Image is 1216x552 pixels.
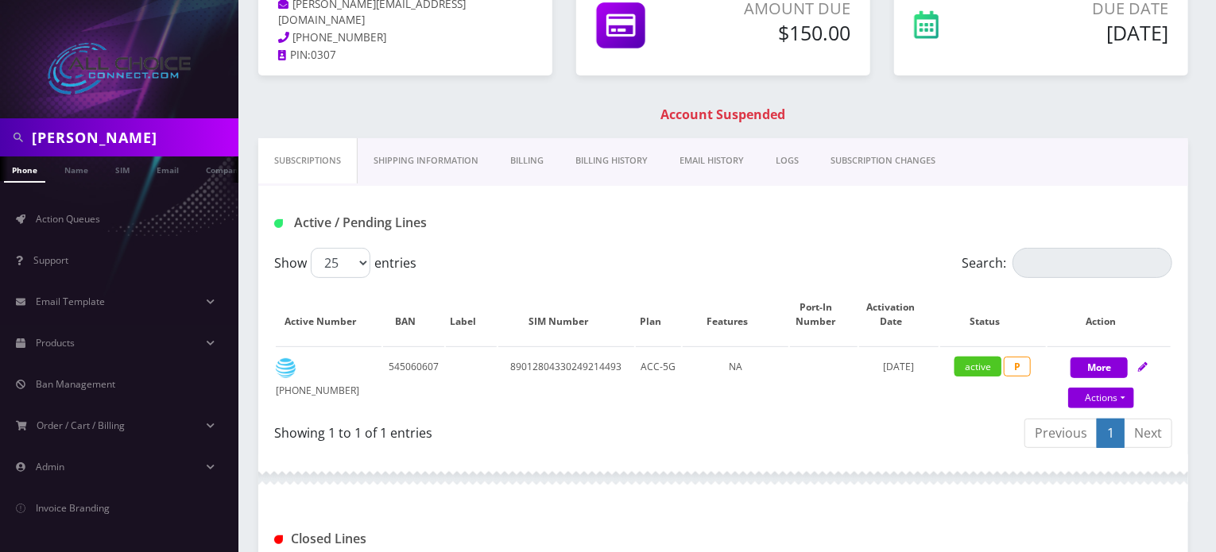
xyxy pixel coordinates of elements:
h5: $150.00 [712,21,850,44]
span: active [955,357,1001,376]
h1: Active / Pending Lines [274,215,558,230]
a: Next [1124,419,1172,448]
a: LOGS [760,138,815,183]
input: Search: [1013,248,1172,278]
a: Previous [1024,419,1098,448]
span: Action Queues [36,212,100,226]
a: Email [149,156,187,181]
span: 0307 [311,48,336,62]
a: Billing [494,138,560,183]
span: [DATE] [884,360,915,373]
th: Features: activate to sort column ascending [683,284,788,345]
img: Active / Pending Lines [274,219,283,228]
th: Label: activate to sort column ascending [446,284,498,345]
span: Order / Cart / Billing [37,419,126,432]
img: at&t.png [276,358,296,378]
a: Actions [1068,388,1134,408]
a: Company [198,156,251,181]
a: EMAIL HISTORY [664,138,760,183]
th: Active Number: activate to sort column ascending [276,284,381,345]
span: Invoice Branding [36,501,110,515]
span: Admin [36,460,64,473]
div: Showing 1 to 1 of 1 entries [274,417,711,442]
a: SIM [107,156,137,181]
td: 545060607 [383,346,444,411]
th: SIM Number: activate to sort column ascending [498,284,633,345]
a: PIN: [278,48,311,64]
a: Subscriptions [258,138,358,183]
a: SUBSCRIPTION CHANGES [815,138,951,183]
th: Status: activate to sort column ascending [940,284,1046,345]
th: Plan: activate to sort column ascending [636,284,681,345]
td: ACC-5G [636,346,681,411]
a: Shipping Information [358,138,494,183]
th: Port-In Number: activate to sort column ascending [790,284,858,345]
span: P [1004,357,1031,376]
img: Closed Lines [274,535,283,544]
label: Search: [962,248,1172,278]
h1: Closed Lines [274,531,558,546]
img: All Choice Connect [48,43,191,95]
input: Search in Company [32,122,234,152]
span: [PHONE_NUMBER] [293,30,387,44]
td: [PHONE_NUMBER] [276,346,381,411]
td: NA [683,346,788,411]
span: Ban Management [36,377,115,391]
th: BAN: activate to sort column ascending [383,284,444,345]
span: Email Template [36,295,105,308]
button: More [1071,357,1128,378]
td: 89012804330249214493 [498,346,633,411]
a: Phone [4,156,45,183]
h5: [DATE] [1007,21,1168,44]
a: 1 [1097,419,1125,448]
a: Billing History [560,138,664,183]
a: Name [56,156,96,181]
label: Show entries [274,248,416,278]
h1: Account Suspended [262,107,1184,122]
th: Activation Date: activate to sort column ascending [859,284,939,345]
select: Showentries [311,248,370,278]
th: Action: activate to sort column ascending [1048,284,1171,345]
span: Support [33,253,68,267]
span: Products [36,336,75,349]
